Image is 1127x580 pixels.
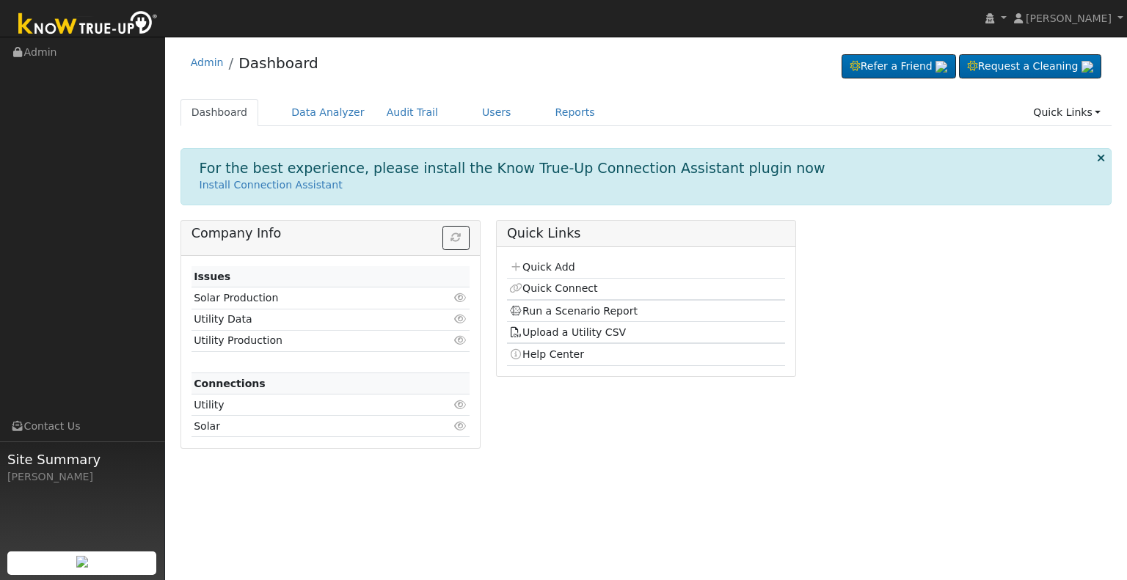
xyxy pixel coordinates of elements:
i: Click to view [454,293,467,303]
i: Click to view [454,314,467,324]
td: Solar Production [192,287,425,309]
td: Solar [192,416,425,437]
span: [PERSON_NAME] [1026,12,1112,24]
a: Audit Trail [376,99,449,126]
a: Upload a Utility CSV [509,326,626,338]
div: [PERSON_NAME] [7,469,157,485]
td: Utility Production [192,330,425,351]
a: Quick Add [509,261,575,273]
a: Dashboard [238,54,318,72]
a: Users [471,99,522,126]
h1: For the best experience, please install the Know True-Up Connection Assistant plugin now [200,160,825,177]
img: retrieve [1082,61,1093,73]
img: retrieve [935,61,947,73]
h5: Quick Links [507,226,785,241]
a: Reports [544,99,606,126]
i: Click to view [454,421,467,431]
h5: Company Info [192,226,470,241]
a: Quick Connect [509,282,597,294]
i: Click to view [454,400,467,410]
a: Run a Scenario Report [509,305,638,317]
img: retrieve [76,556,88,568]
span: Site Summary [7,449,157,469]
strong: Connections [194,378,266,389]
a: Request a Cleaning [959,54,1101,79]
strong: Issues [194,271,230,282]
a: Admin [191,56,224,68]
a: Data Analyzer [280,99,376,126]
i: Click to view [454,335,467,345]
a: Refer a Friend [842,54,956,79]
a: Quick Links [1022,99,1112,126]
td: Utility [192,394,425,416]
a: Dashboard [180,99,259,126]
a: Install Connection Assistant [200,179,343,191]
a: Help Center [509,348,584,360]
td: Utility Data [192,309,425,330]
img: Know True-Up [11,8,165,41]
